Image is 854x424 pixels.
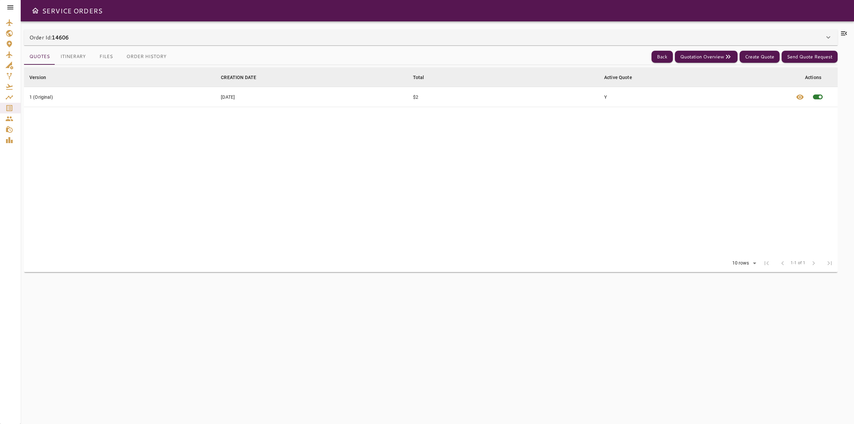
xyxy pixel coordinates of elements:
div: basic tabs example [24,49,172,65]
div: Active Quote [604,73,632,81]
span: First Page [759,255,775,271]
h6: SERVICE ORDERS [42,5,102,16]
button: Files [91,49,121,65]
div: 10 rows [728,258,759,268]
div: Total [413,73,424,81]
span: CREATION DATE [221,73,265,81]
button: Quotes [24,49,55,65]
span: Active Quote [604,73,641,81]
p: Order Id: [29,33,69,41]
button: Itinerary [55,49,91,65]
span: visibility [796,93,804,101]
td: Y [599,87,790,107]
span: Total [413,73,433,81]
button: Order History [121,49,172,65]
td: $2 [408,87,599,107]
span: This quote is already active [808,87,828,107]
b: 14606 [52,33,69,41]
div: Version [29,73,46,81]
div: 10 rows [731,260,751,266]
button: Back [652,51,673,63]
td: 1 (Original) [24,87,216,107]
span: Last Page [822,255,838,271]
span: Version [29,73,55,81]
span: Previous Page [775,255,791,271]
button: Open drawer [29,4,42,17]
div: Order Id:14606 [24,29,838,45]
button: Create Quote [740,51,780,63]
button: Quotation Overview [675,51,738,63]
span: 1-1 of 1 [791,260,805,267]
div: CREATION DATE [221,73,256,81]
button: Send Quote Request [782,51,838,63]
span: Next Page [806,255,822,271]
td: [DATE] [216,87,408,107]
